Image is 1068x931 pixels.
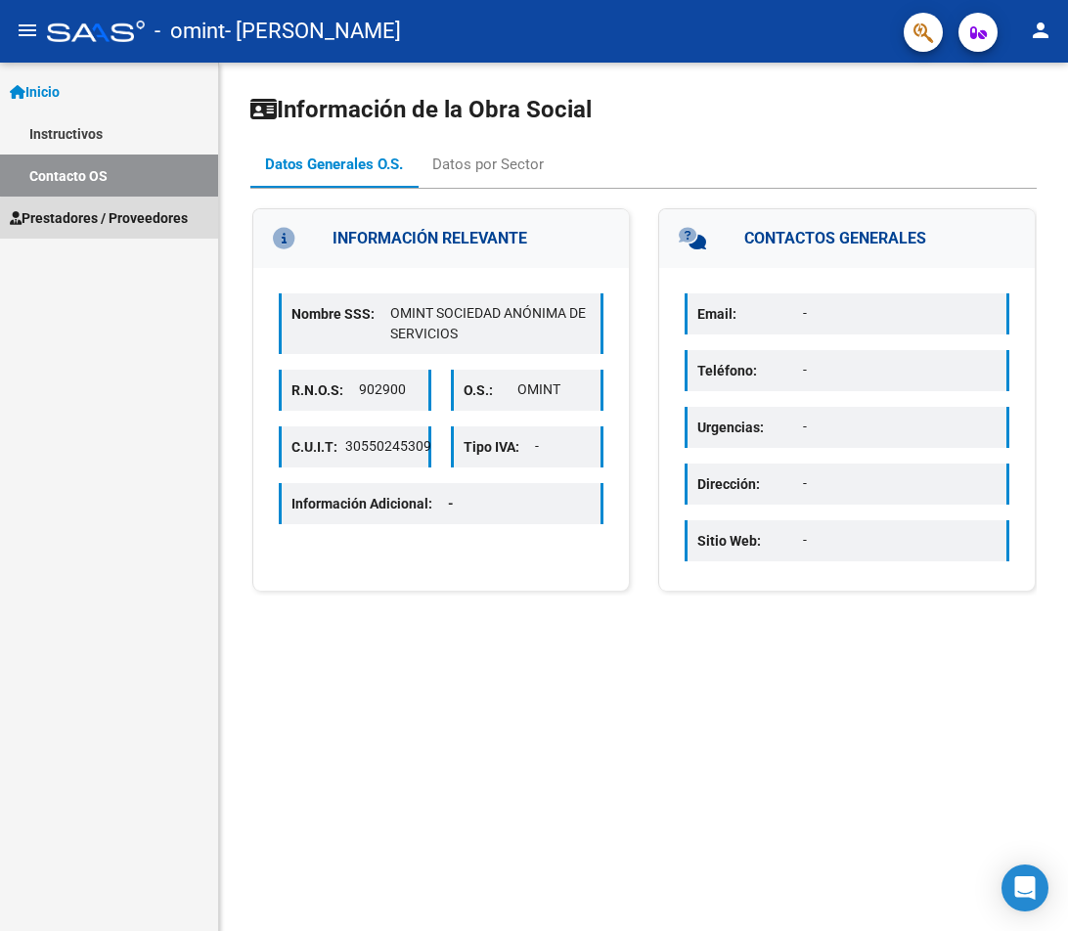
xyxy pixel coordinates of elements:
p: 902900 [359,379,419,400]
p: Información Adicional: [291,493,469,514]
h3: CONTACTOS GENERALES [659,209,1035,268]
p: C.U.I.T: [291,436,345,458]
h3: INFORMACIÓN RELEVANTE [253,209,629,268]
div: Datos Generales O.S. [265,154,403,175]
mat-icon: person [1029,19,1052,42]
h1: Información de la Obra Social [250,94,1037,125]
p: Nombre SSS: [291,303,390,325]
div: Open Intercom Messenger [1001,864,1048,911]
span: Prestadores / Proveedores [10,207,188,229]
span: Inicio [10,81,60,103]
div: Datos por Sector [432,154,544,175]
span: - [PERSON_NAME] [225,10,401,53]
p: Dirección: [697,473,803,495]
p: - [803,530,997,551]
p: - [803,417,997,437]
p: Urgencias: [697,417,803,438]
p: 30550245309 [345,436,431,457]
p: Tipo IVA: [464,436,535,458]
span: - omint [155,10,225,53]
p: OMINT [517,379,591,400]
p: - [803,360,997,380]
p: - [803,473,997,494]
p: Sitio Web: [697,530,803,552]
p: - [535,436,591,457]
span: - [448,496,454,511]
p: Email: [697,303,803,325]
p: Teléfono: [697,360,803,381]
p: R.N.O.S: [291,379,359,401]
p: OMINT SOCIEDAD ANÓNIMA DE SERVICIOS [390,303,591,344]
p: O.S.: [464,379,517,401]
p: - [803,303,997,324]
mat-icon: menu [16,19,39,42]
